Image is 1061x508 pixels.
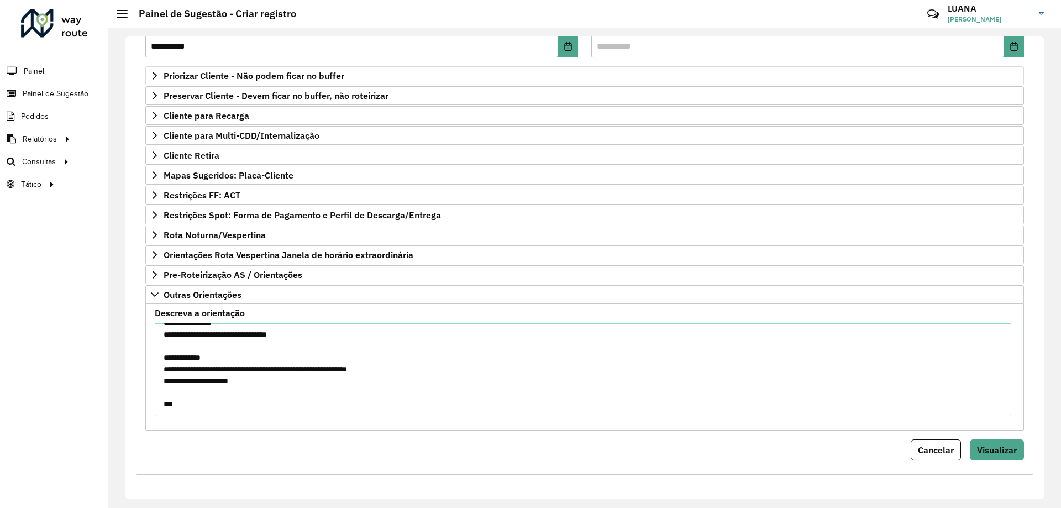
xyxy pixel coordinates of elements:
[22,156,56,167] span: Consultas
[1004,35,1024,57] button: Choose Date
[145,86,1024,105] a: Preservar Cliente - Devem ficar no buffer, não roteirizar
[164,71,344,80] span: Priorizar Cliente - Não podem ficar no buffer
[164,290,241,299] span: Outras Orientações
[155,306,245,320] label: Descreva a orientação
[145,206,1024,224] a: Restrições Spot: Forma de Pagamento e Perfil de Descarga/Entrega
[977,444,1017,455] span: Visualizar
[145,106,1024,125] a: Cliente para Recarga
[145,245,1024,264] a: Orientações Rota Vespertina Janela de horário extraordinária
[164,151,219,160] span: Cliente Retira
[145,126,1024,145] a: Cliente para Multi-CDD/Internalização
[145,226,1024,244] a: Rota Noturna/Vespertina
[23,133,57,145] span: Relatórios
[164,91,388,100] span: Preservar Cliente - Devem ficar no buffer, não roteirizar
[911,439,961,460] button: Cancelar
[164,131,319,140] span: Cliente para Multi-CDD/Internalização
[23,88,88,99] span: Painel de Sugestão
[21,179,41,190] span: Tático
[164,171,293,180] span: Mapas Sugeridos: Placa-Cliente
[164,191,240,200] span: Restrições FF: ACT
[970,439,1024,460] button: Visualizar
[918,444,954,455] span: Cancelar
[145,186,1024,205] a: Restrições FF: ACT
[164,231,266,239] span: Rota Noturna/Vespertina
[948,3,1031,14] h3: LUANA
[164,270,302,279] span: Pre-Roteirização AS / Orientações
[145,265,1024,284] a: Pre-Roteirização AS / Orientações
[21,111,49,122] span: Pedidos
[145,166,1024,185] a: Mapas Sugeridos: Placa-Cliente
[145,146,1024,165] a: Cliente Retira
[558,35,578,57] button: Choose Date
[145,304,1024,431] div: Outras Orientações
[164,250,413,259] span: Orientações Rota Vespertina Janela de horário extraordinária
[128,8,296,20] h2: Painel de Sugestão - Criar registro
[145,66,1024,85] a: Priorizar Cliente - Não podem ficar no buffer
[145,285,1024,304] a: Outras Orientações
[24,65,44,77] span: Painel
[921,2,945,26] a: Contato Rápido
[164,111,249,120] span: Cliente para Recarga
[164,211,441,219] span: Restrições Spot: Forma de Pagamento e Perfil de Descarga/Entrega
[948,14,1031,24] span: [PERSON_NAME]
